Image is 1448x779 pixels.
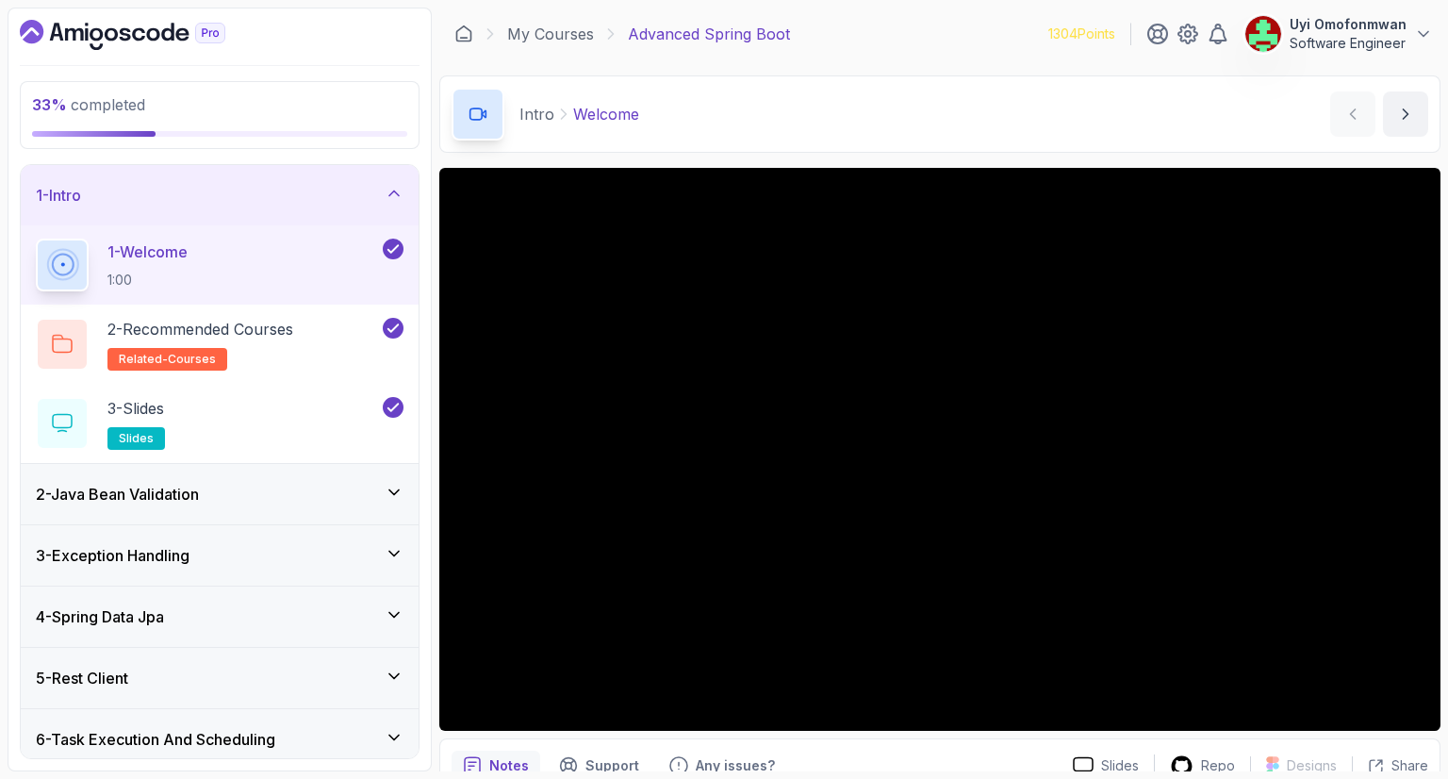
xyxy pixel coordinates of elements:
[21,464,419,524] button: 2-Java Bean Validation
[107,397,164,420] p: 3 - Slides
[21,525,419,586] button: 3-Exception Handling
[628,23,790,45] p: Advanced Spring Boot
[1201,756,1235,775] p: Repo
[21,709,419,770] button: 6-Task Execution And Scheduling
[119,352,216,367] span: related-courses
[1245,16,1281,52] img: user profile image
[36,483,199,506] h3: 2 - Java Bean Validation
[107,271,188,290] p: 1:00
[489,756,529,775] p: Notes
[20,20,269,50] a: Dashboard
[454,25,473,43] a: Dashboard
[507,23,594,45] a: My Courses
[21,165,419,225] button: 1-Intro
[36,239,403,291] button: 1-Welcome1:00
[1391,756,1428,775] p: Share
[1058,756,1154,776] a: Slides
[439,168,1440,731] iframe: 1 - Hi
[519,103,554,125] p: Intro
[32,95,145,114] span: completed
[1290,15,1407,34] p: Uyi Omofonmwan
[36,667,128,689] h3: 5 - Rest Client
[21,587,419,647] button: 4-Spring Data Jpa
[1352,756,1428,775] button: Share
[1287,756,1337,775] p: Designs
[107,318,293,340] p: 2 - Recommended Courses
[696,756,775,775] p: Any issues?
[36,728,275,751] h3: 6 - Task Execution And Scheduling
[36,184,81,207] h3: 1 - Intro
[32,95,67,114] span: 33 %
[36,605,164,628] h3: 4 - Spring Data Jpa
[1048,25,1115,43] p: 1304 Points
[1383,91,1428,137] button: next content
[585,756,639,775] p: Support
[36,397,403,450] button: 3-Slidesslides
[1101,756,1139,775] p: Slides
[21,648,419,708] button: 5-Rest Client
[36,318,403,371] button: 2-Recommended Coursesrelated-courses
[1155,754,1250,778] a: Repo
[1244,15,1433,53] button: user profile imageUyi OmofonmwanSoftware Engineer
[1330,91,1375,137] button: previous content
[1290,34,1407,53] p: Software Engineer
[107,240,188,263] p: 1 - Welcome
[573,103,639,125] p: Welcome
[36,544,189,567] h3: 3 - Exception Handling
[119,431,154,446] span: slides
